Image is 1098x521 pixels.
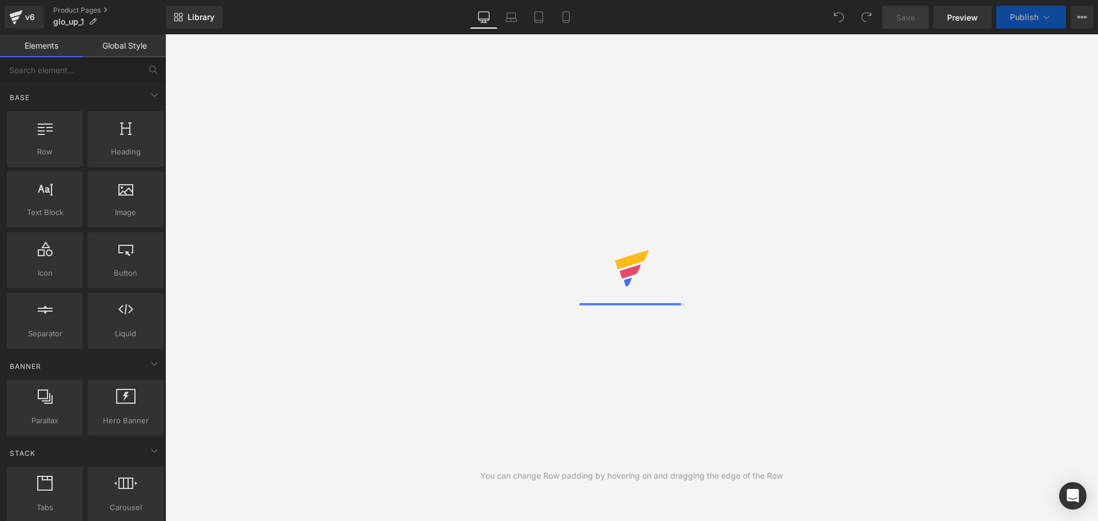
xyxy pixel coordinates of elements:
span: Icon [10,267,79,279]
button: More [1071,6,1093,29]
span: Tabs [10,502,79,514]
a: Product Pages [53,6,166,15]
a: Mobile [552,6,580,29]
span: Row [10,146,79,158]
span: Separator [10,328,79,340]
button: Undo [828,6,850,29]
span: Button [91,267,160,279]
span: Base [9,92,31,103]
a: New Library [166,6,222,29]
button: Redo [855,6,878,29]
span: Heading [91,146,160,158]
span: Hero Banner [91,415,160,427]
span: Stack [9,448,37,459]
span: Image [91,206,160,218]
span: Save [896,11,915,23]
span: Carousel [91,502,160,514]
a: Laptop [498,6,525,29]
a: Desktop [470,6,498,29]
button: Publish [996,6,1066,29]
div: v6 [23,10,37,25]
a: Tablet [525,6,552,29]
span: glo_up_1 [53,17,84,26]
span: Publish [1010,13,1039,22]
a: Preview [933,6,992,29]
span: Liquid [91,328,160,340]
div: Open Intercom Messenger [1059,482,1087,510]
span: Preview [947,11,978,23]
span: Library [188,12,214,22]
span: Parallax [10,415,79,427]
div: You can change Row padding by hovering on and dragging the edge of the Row [480,470,783,482]
span: Banner [9,361,42,372]
span: Text Block [10,206,79,218]
a: v6 [5,6,44,29]
a: Global Style [83,34,166,57]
